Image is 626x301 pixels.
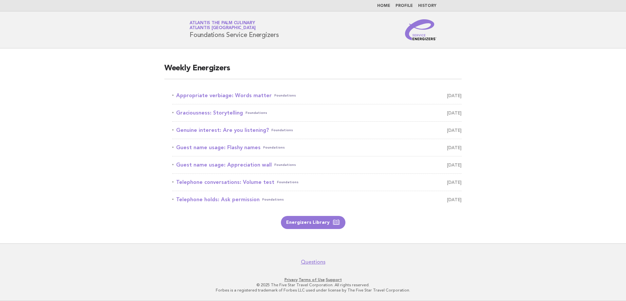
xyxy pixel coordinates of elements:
[113,288,513,293] p: Forbes is a registered trademark of Forbes LLC used under license by The Five Star Travel Corpora...
[172,143,462,152] a: Guest name usage: Flashy namesFoundations [DATE]
[326,277,342,282] a: Support
[172,178,462,187] a: Telephone conversations: Volume testFoundations [DATE]
[172,195,462,204] a: Telephone holds: Ask permissionFoundations [DATE]
[447,195,462,204] span: [DATE]
[172,91,462,100] a: Appropriate verbiage: Words matterFoundations [DATE]
[172,108,462,117] a: Graciousness: StorytellingFoundations [DATE]
[301,259,325,265] a: Questions
[285,277,298,282] a: Privacy
[172,160,462,169] a: Guest name usage: Appreciation wallFoundations [DATE]
[271,126,293,135] span: Foundations
[190,21,279,38] h1: Foundations Service Energizers
[447,126,462,135] span: [DATE]
[447,143,462,152] span: [DATE]
[164,63,462,79] h2: Weekly Energizers
[447,91,462,100] span: [DATE]
[274,160,296,169] span: Foundations
[299,277,325,282] a: Terms of Use
[190,21,256,30] a: Atlantis The Palm CulinaryAtlantis [GEOGRAPHIC_DATA]
[281,216,345,229] a: Energizers Library
[246,108,267,117] span: Foundations
[447,160,462,169] span: [DATE]
[447,178,462,187] span: [DATE]
[405,19,436,40] img: Service Energizers
[447,108,462,117] span: [DATE]
[396,4,413,8] a: Profile
[277,178,299,187] span: Foundations
[274,91,296,100] span: Foundations
[377,4,390,8] a: Home
[418,4,436,8] a: History
[262,195,284,204] span: Foundations
[190,26,256,30] span: Atlantis [GEOGRAPHIC_DATA]
[263,143,285,152] span: Foundations
[172,126,462,135] a: Genuine interest: Are you listening?Foundations [DATE]
[113,282,513,288] p: © 2025 The Five Star Travel Corporation. All rights reserved.
[113,277,513,282] p: · ·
